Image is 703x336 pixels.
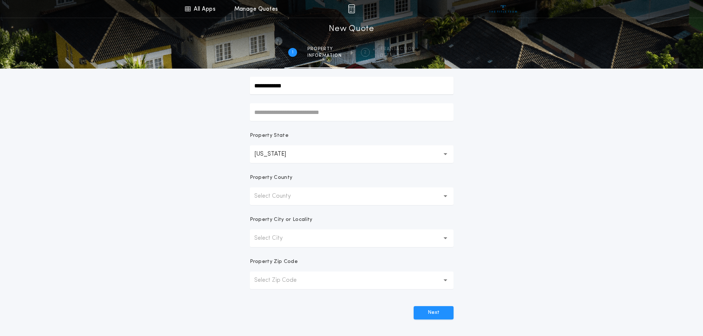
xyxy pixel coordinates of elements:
[348,4,355,13] img: img
[250,132,289,139] p: Property State
[489,5,517,13] img: vs-icon
[250,229,454,247] button: Select City
[254,150,298,159] p: [US_STATE]
[364,49,366,55] h2: 2
[250,187,454,205] button: Select County
[292,49,293,55] h2: 1
[250,145,454,163] button: [US_STATE]
[254,234,294,243] p: Select City
[250,216,313,224] p: Property City or Locality
[380,46,415,52] span: Transaction
[250,174,293,181] p: Property County
[250,258,298,266] p: Property Zip Code
[254,192,303,201] p: Select County
[380,53,415,59] span: details
[307,46,342,52] span: Property
[414,306,454,319] button: Next
[307,53,342,59] span: information
[250,271,454,289] button: Select Zip Code
[329,23,374,35] h1: New Quote
[254,276,309,285] p: Select Zip Code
